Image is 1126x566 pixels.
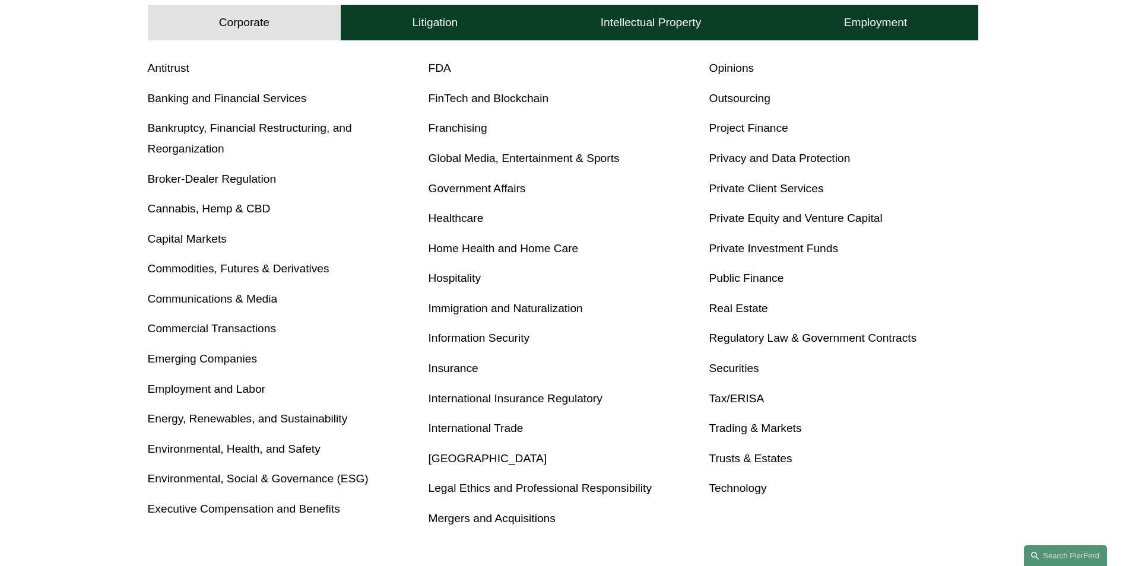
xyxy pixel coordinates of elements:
[148,292,278,305] a: Communications & Media
[429,62,451,74] a: FDA
[148,322,276,335] a: Commercial Transactions
[429,152,620,164] a: Global Media, Entertainment & Sports
[709,272,784,284] a: Public Finance
[709,212,882,224] a: Private Equity and Venture Capital
[709,92,770,104] a: Outsourcing
[429,332,530,344] a: Information Security
[709,482,766,494] a: Technology
[429,272,481,284] a: Hospitality
[148,262,329,275] a: Commodities, Futures & Derivatives
[429,92,549,104] a: FinTech and Blockchain
[429,452,547,465] a: [GEOGRAPHIC_DATA]
[709,332,916,344] a: Regulatory Law & Government Contracts
[148,412,348,425] a: Energy, Renewables, and Sustainability
[709,242,838,255] a: Private Investment Funds
[709,362,759,374] a: Securities
[429,422,524,434] a: International Trade
[148,503,340,515] a: Executive Compensation and Benefits
[429,242,579,255] a: Home Health and Home Care
[709,422,801,434] a: Trading & Markets
[412,15,458,30] h4: Litigation
[429,302,583,314] a: Immigration and Naturalization
[709,452,792,465] a: Trusts & Estates
[148,472,369,485] a: Environmental, Social & Governance (ESG)
[148,352,258,365] a: Emerging Companies
[709,122,788,134] a: Project Finance
[709,152,850,164] a: Privacy and Data Protection
[429,212,484,224] a: Healthcare
[709,392,764,405] a: Tax/ERISA
[601,15,702,30] h4: Intellectual Property
[148,383,265,395] a: Employment and Labor
[148,202,271,215] a: Cannabis, Hemp & CBD
[709,302,767,314] a: Real Estate
[148,122,352,155] a: Bankruptcy, Financial Restructuring, and Reorganization
[148,173,277,185] a: Broker-Dealer Regulation
[1024,545,1107,566] a: Search this site
[709,62,754,74] a: Opinions
[709,182,823,195] a: Private Client Services
[148,233,227,245] a: Capital Markets
[429,362,478,374] a: Insurance
[148,443,321,455] a: Environmental, Health, and Safety
[429,122,487,134] a: Franchising
[429,182,526,195] a: Government Affairs
[429,482,652,494] a: Legal Ethics and Professional Responsibility
[148,92,307,104] a: Banking and Financial Services
[429,392,602,405] a: International Insurance Regulatory
[148,62,189,74] a: Antitrust
[429,512,556,524] a: Mergers and Acquisitions
[219,15,269,30] h4: Corporate
[844,15,908,30] h4: Employment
